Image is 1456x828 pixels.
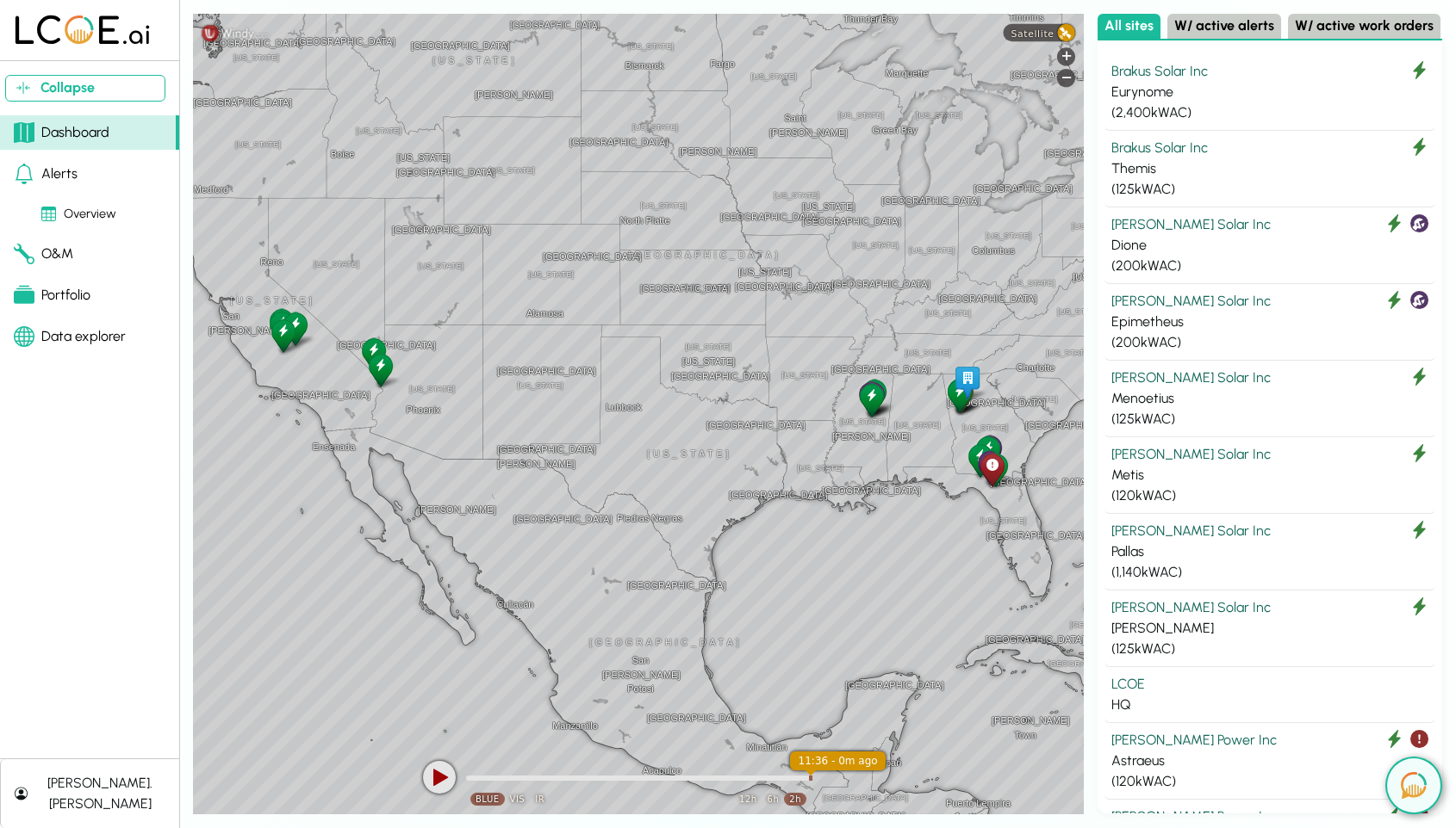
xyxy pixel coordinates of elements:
div: Alerts [14,164,78,184]
img: open chat [1401,772,1427,799]
div: Clymene [266,308,296,347]
div: ( 125 kWAC) [1111,639,1428,659]
div: Styx [973,433,1003,472]
button: Brakus Solar Inc Eurynome (2,400kWAC) [1104,54,1435,131]
div: Dione [1111,235,1428,256]
div: Eurybia [266,306,296,344]
button: [PERSON_NAME] Solar Inc Metis (120kWAC) [1104,437,1435,514]
div: Portfolio [14,285,90,306]
button: Collapse [5,75,165,102]
div: Epimetheus [1111,312,1428,332]
div: Crius [974,448,1005,486]
span: Satellite [1011,28,1055,39]
div: 12h [734,793,762,806]
div: Theia [944,375,974,414]
div: [PERSON_NAME] Solar Inc [1111,597,1428,618]
div: Pallas [1111,541,1428,562]
div: [PERSON_NAME] Solar Inc [1111,368,1428,388]
div: Data explorer [14,326,126,347]
div: Eurynome [365,350,395,389]
div: Metis [280,309,310,348]
div: Eurynome [1111,82,1428,102]
div: ( 1,140 kWAC) [1111,562,1428,583]
button: W/ active alerts [1167,14,1281,39]
div: Menoetius [358,335,389,374]
div: [PERSON_NAME].[PERSON_NAME] [34,773,165,814]
button: [PERSON_NAME] Power Inc Astraeus (120kWAC) [1104,723,1435,800]
div: ( 120 kWAC) [1111,771,1428,792]
div: Zoom in [1057,47,1075,65]
div: HQ [952,363,982,402]
div: Themis [1111,158,1428,179]
button: [PERSON_NAME] Solar Inc Epimetheus (200kWAC) [1104,284,1435,361]
div: 11:36 - 0m ago [790,751,886,770]
div: Cronus [965,441,995,479]
div: Brakus Solar Inc [1111,61,1428,82]
div: Menoetius [1111,388,1428,409]
div: Epimetheus [857,379,887,417]
div: Dione [856,379,886,417]
div: [PERSON_NAME] Power Inc [1111,730,1428,751]
button: [PERSON_NAME] Solar Inc Menoetius (125kWAC) [1104,361,1435,437]
div: Metis [1111,465,1428,485]
button: W/ active work orders [1288,14,1440,39]
div: Astraeus [977,450,1007,489]
button: [PERSON_NAME] Solar Inc Pallas (1,140kWAC) [1104,514,1435,590]
div: [PERSON_NAME] Power Inc [1111,806,1428,827]
div: Dashboard [14,122,109,143]
div: BLUE [470,793,505,806]
div: Overview [41,205,116,224]
div: Astraeus [1111,751,1428,771]
div: ( 200 kWAC) [1111,256,1428,276]
div: Themis [856,380,887,419]
div: 6h [762,793,785,806]
div: 2h [784,793,806,806]
button: [PERSON_NAME] Solar Inc Dione (200kWAC) [1104,207,1435,284]
div: ( 125 kWAC) [1111,409,1428,429]
div: VIS [505,793,531,806]
div: Helios [268,316,298,355]
div: [PERSON_NAME] Solar Inc [1111,214,1428,235]
div: O&M [14,244,73,264]
div: ( 200 kWAC) [1111,332,1428,353]
div: Hyperion [859,376,889,415]
div: ( 120 kWAC) [1111,485,1428,506]
div: Aura [974,432,1005,471]
div: Brakus Solar Inc [1111,138,1428,158]
div: ( 2,400 kWAC) [1111,102,1428,123]
div: [PERSON_NAME] Solar Inc [1111,521,1428,541]
div: Zoom out [1057,69,1075,87]
div: [PERSON_NAME] Solar Inc [1111,291,1428,312]
button: [PERSON_NAME] Solar Inc [PERSON_NAME] (125kWAC) [1104,590,1435,667]
div: [PERSON_NAME] [1111,618,1428,639]
div: IR [530,793,550,806]
div: LCOE [1111,674,1428,695]
div: ( 125 kWAC) [1111,179,1428,200]
div: HQ [1111,695,1428,715]
button: LCOE HQ [1104,667,1435,723]
div: Asteria [944,376,974,415]
button: Brakus Solar Inc Themis (125kWAC) [1104,131,1435,207]
div: Select site list category [1098,14,1442,40]
button: All sites [1098,14,1160,39]
div: [PERSON_NAME] Solar Inc [1111,444,1428,465]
